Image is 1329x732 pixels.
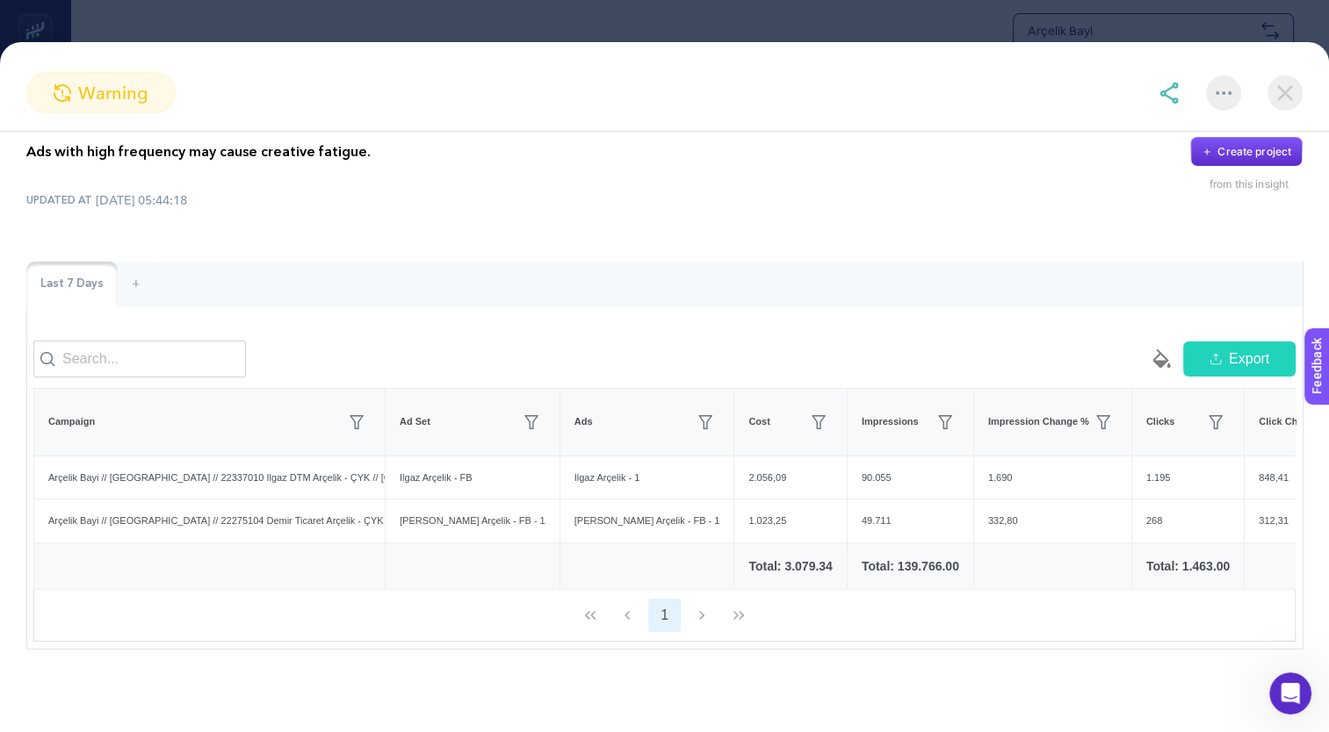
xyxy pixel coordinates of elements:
[1146,414,1174,429] span: Clicks
[26,262,118,307] div: Last 7 Days
[974,499,1131,542] div: 332,80
[748,557,832,575] div: Total: 3.079.34
[560,456,734,499] div: Ilgaz Arçelik - 1
[734,499,846,542] div: 1.023,25
[848,456,973,499] div: 90.055
[1269,672,1311,714] iframe: Intercom live chat
[11,5,67,19] span: Feedback
[734,456,846,499] div: 2.056,09
[988,414,1089,429] span: Impression Change %
[862,557,959,575] div: Total: 139.766.00
[1268,75,1303,111] img: close-dialog
[386,499,560,542] div: [PERSON_NAME] Arçelik - FB - 1
[1190,137,1303,167] button: Create project
[54,84,71,102] img: warning
[848,499,973,542] div: 49.711
[974,456,1131,499] div: 1.690
[33,341,246,377] input: Search...
[34,456,385,499] div: Arçelik Bayi // [GEOGRAPHIC_DATA] // 22337010 Ilgaz DTM Arçelik - ÇYK // [GEOGRAPHIC_DATA] - [GEO...
[78,80,148,106] span: warning
[1183,341,1296,377] button: Export
[1132,456,1244,499] div: 1.195
[48,414,95,429] span: Campaign
[748,414,769,429] span: Cost
[26,193,92,207] span: UPDATED AT
[386,456,560,499] div: Ilgaz Arçelik - FB
[1216,91,1231,95] img: More options
[26,141,371,162] p: Ads with high frequency may cause creative fatigue.
[1229,348,1269,370] span: Export
[96,191,187,209] time: [DATE] 05:44:18
[400,414,430,429] span: Ad Set
[1159,83,1180,104] img: share
[1132,499,1244,542] div: 268
[118,262,154,307] div: +
[34,499,385,542] div: Arçelik Bayi // [GEOGRAPHIC_DATA] // 22275104 Demir Ticaret Arçelik - ÇYK // [GEOGRAPHIC_DATA] Bö...
[1146,557,1230,575] div: Total: 1.463.00
[560,499,734,542] div: [PERSON_NAME] Arçelik - FB - 1
[862,414,919,429] span: Impressions
[1217,145,1291,159] div: Create project
[648,599,682,632] button: 1
[1210,177,1303,191] div: from this insight
[574,414,593,429] span: Ads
